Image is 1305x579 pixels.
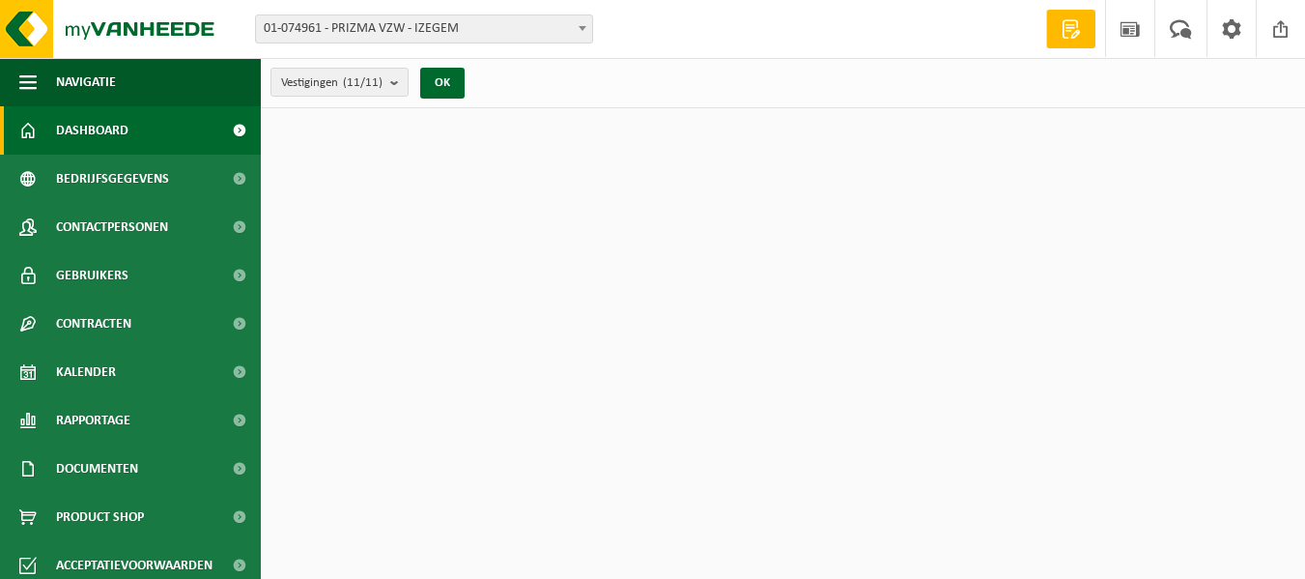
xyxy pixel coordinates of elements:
[56,348,116,396] span: Kalender
[255,14,593,43] span: 01-074961 - PRIZMA VZW - IZEGEM
[256,15,592,43] span: 01-074961 - PRIZMA VZW - IZEGEM
[281,69,383,98] span: Vestigingen
[56,203,168,251] span: Contactpersonen
[56,493,144,541] span: Product Shop
[56,155,169,203] span: Bedrijfsgegevens
[56,445,138,493] span: Documenten
[420,68,465,99] button: OK
[56,106,128,155] span: Dashboard
[56,58,116,106] span: Navigatie
[56,396,130,445] span: Rapportage
[343,76,383,89] count: (11/11)
[56,300,131,348] span: Contracten
[56,251,128,300] span: Gebruikers
[270,68,409,97] button: Vestigingen(11/11)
